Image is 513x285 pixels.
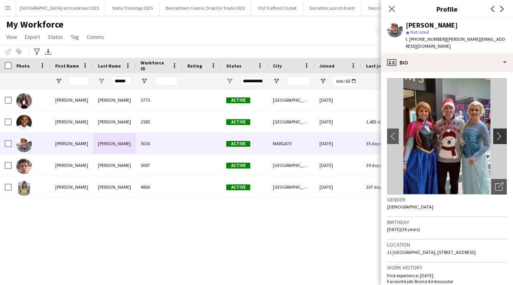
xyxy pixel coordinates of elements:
[45,32,66,42] a: Status
[315,176,361,198] div: [DATE]
[361,111,408,132] div: 1,483 days
[387,78,507,195] img: Crew avatar or photo
[48,33,63,40] span: Status
[406,36,446,42] span: t. [PHONE_NUMBER]
[55,63,79,69] span: First Name
[268,133,315,154] div: MARGATE
[406,36,505,49] span: | [PERSON_NAME][EMAIL_ADDRESS][DOMAIN_NAME]
[98,63,121,69] span: Last Name
[6,33,17,40] span: View
[136,176,183,198] div: 4806
[98,78,105,85] button: Open Filter Menu
[226,97,250,103] span: Active
[387,219,507,226] h3: Birthday
[136,155,183,176] div: 5007
[93,89,136,111] div: [PERSON_NAME]
[268,176,315,198] div: [GEOGRAPHIC_DATA]
[87,33,104,40] span: Comms
[381,4,513,14] h3: Profile
[16,180,32,196] img: Maria Harvey
[410,29,429,35] span: Not rated
[93,155,136,176] div: [PERSON_NAME]
[141,78,148,85] button: Open Filter Menu
[226,184,250,190] span: Active
[136,133,183,154] div: 5016
[387,196,507,203] h3: Gender
[303,0,361,16] button: Socialite Launch Event
[6,19,63,30] span: My Workforce
[16,137,32,152] img: James Harvey
[51,176,93,198] div: [PERSON_NAME]
[25,33,40,40] span: Export
[69,76,89,86] input: First Name Filter Input
[93,176,136,198] div: [PERSON_NAME]
[387,204,433,210] span: [DEMOGRAPHIC_DATA]
[387,226,420,232] span: [DATE] (36 years)
[273,63,282,69] span: City
[273,78,280,85] button: Open Filter Menu
[366,63,384,69] span: Last job
[315,155,361,176] div: [DATE]
[491,179,507,195] div: Open photos pop-in
[387,278,507,284] p: Favourite job: Brand Ambassador
[112,76,131,86] input: Last Name Filter Input
[141,60,169,71] span: Workforce ID
[387,249,476,255] span: 11 [GEOGRAPHIC_DATA], [STREET_ADDRESS]
[226,78,233,85] button: Open Filter Menu
[387,273,507,278] p: First experience: [DATE]
[22,32,43,42] a: Export
[55,78,62,85] button: Open Filter Menu
[226,63,241,69] span: Status
[268,89,315,111] div: [GEOGRAPHIC_DATA]
[136,111,183,132] div: 2585
[361,133,408,154] div: 35 days
[93,133,136,154] div: [PERSON_NAME]
[319,78,326,85] button: Open Filter Menu
[406,22,458,29] div: [PERSON_NAME]
[14,0,106,16] button: [GEOGRAPHIC_DATA] on trade tour 2025
[361,176,408,198] div: 307 days
[315,111,361,132] div: [DATE]
[16,63,30,69] span: Photo
[226,141,250,147] span: Active
[387,241,507,248] h3: Location
[68,32,82,42] a: Tag
[361,155,408,176] div: 39 days
[51,111,93,132] div: [PERSON_NAME]
[32,47,42,56] app-action-btn: Advanced filters
[187,63,202,69] span: Rating
[16,93,32,109] img: Amy Harvey
[287,76,310,86] input: City Filter Input
[159,0,251,16] button: Beavertown Cosmic Drop On Trade 2025
[136,89,183,111] div: 3775
[333,76,357,86] input: Joined Filter Input
[44,47,53,56] app-action-btn: Export XLSX
[361,0,432,16] button: Tesco CS Photography [DATE]
[387,264,507,271] h3: Work history
[51,133,93,154] div: [PERSON_NAME]
[315,133,361,154] div: [DATE]
[226,119,250,125] span: Active
[226,163,250,169] span: Active
[16,158,32,174] img: Joe Harvey
[268,155,315,176] div: [GEOGRAPHIC_DATA]
[319,63,335,69] span: Joined
[71,33,79,40] span: Tag
[84,32,107,42] a: Comms
[155,76,178,86] input: Workforce ID Filter Input
[268,111,315,132] div: [GEOGRAPHIC_DATA]
[381,53,513,72] div: Bio
[315,89,361,111] div: [DATE]
[51,155,93,176] div: [PERSON_NAME]
[51,89,93,111] div: [PERSON_NAME]
[106,0,159,16] button: Stella Trainings 2025
[16,115,32,130] img: Andre Harvey
[93,111,136,132] div: [PERSON_NAME]
[251,0,303,16] button: Old Trafford Cricket
[3,32,20,42] a: View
